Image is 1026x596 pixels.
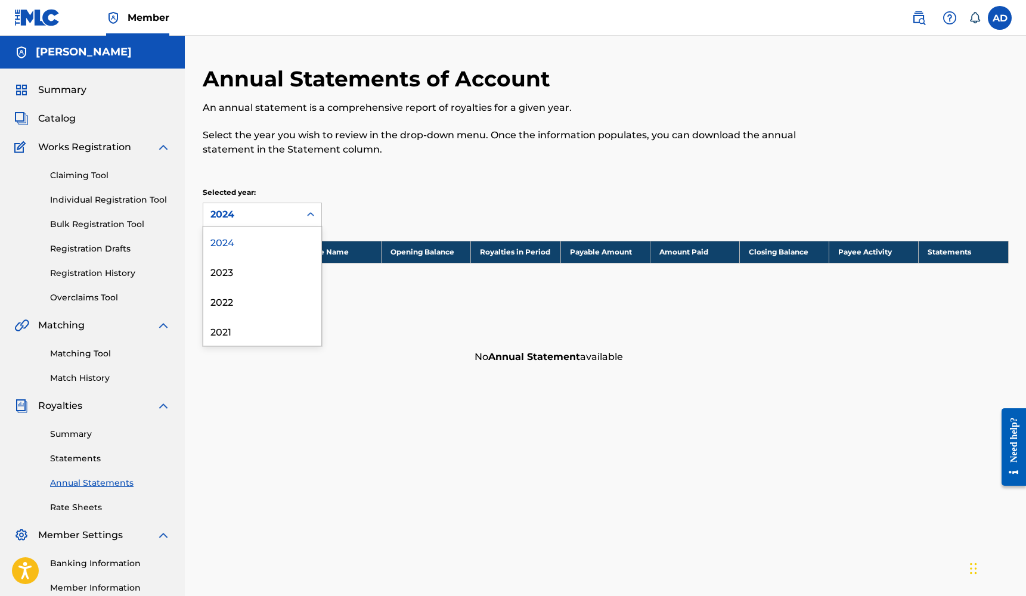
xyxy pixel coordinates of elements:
img: Top Rightsholder [106,11,120,25]
span: Works Registration [38,140,131,154]
div: Help [938,6,962,30]
img: expand [156,528,171,542]
p: An annual statement is a comprehensive report of royalties for a given year. [203,101,823,115]
img: Catalog [14,111,29,126]
a: CatalogCatalog [14,111,76,126]
img: expand [156,318,171,333]
img: search [912,11,926,25]
img: Member Settings [14,528,29,542]
img: MLC Logo [14,9,60,26]
div: 2023 [203,256,321,286]
div: Notifications [969,12,981,24]
img: Matching [14,318,29,333]
a: Overclaims Tool [50,291,171,304]
span: Catalog [38,111,76,126]
div: Drag [970,551,977,586]
a: Rate Sheets [50,501,171,514]
a: Match History [50,372,171,384]
img: help [943,11,957,25]
th: Closing Balance [739,241,829,263]
a: Individual Registration Tool [50,194,171,206]
strong: Annual Statement [488,351,580,362]
a: Registration Drafts [50,243,171,255]
img: Royalties [14,399,29,413]
div: 2024 [203,226,321,256]
a: Statements [50,452,171,465]
th: Amount Paid [650,241,739,263]
img: Summary [14,83,29,97]
span: Member [128,11,169,24]
span: Summary [38,83,86,97]
a: Claiming Tool [50,169,171,182]
div: No available [469,344,1009,370]
a: Bulk Registration Tool [50,218,171,231]
h2: Annual Statements of Account [203,66,556,92]
a: Public Search [907,6,931,30]
th: Payable Amount [560,241,650,263]
img: Accounts [14,45,29,60]
th: Payee Name [292,241,382,263]
iframe: Resource Center [993,398,1026,496]
a: Banking Information [50,557,171,570]
span: Matching [38,318,85,333]
iframe: Chat Widget [966,539,1026,596]
th: Payee Activity [829,241,919,263]
div: 2024 [210,207,293,222]
a: SummarySummary [14,83,86,97]
h5: Adrian Dell [36,45,132,59]
th: Statements [919,241,1008,263]
span: Royalties [38,399,82,413]
div: 2022 [203,286,321,316]
div: 2021 [203,316,321,346]
a: Summary [50,428,171,440]
th: Opening Balance [382,241,471,263]
p: Select the year you wish to review in the drop-down menu. Once the information populates, you can... [203,128,823,157]
a: Matching Tool [50,347,171,360]
a: Member Information [50,582,171,594]
a: Annual Statements [50,477,171,489]
a: Registration History [50,267,171,280]
p: Selected year: [203,187,322,198]
img: Works Registration [14,140,30,154]
div: User Menu [988,6,1012,30]
th: Royalties in Period [471,241,560,263]
span: Member Settings [38,528,123,542]
img: expand [156,399,171,413]
img: expand [156,140,171,154]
